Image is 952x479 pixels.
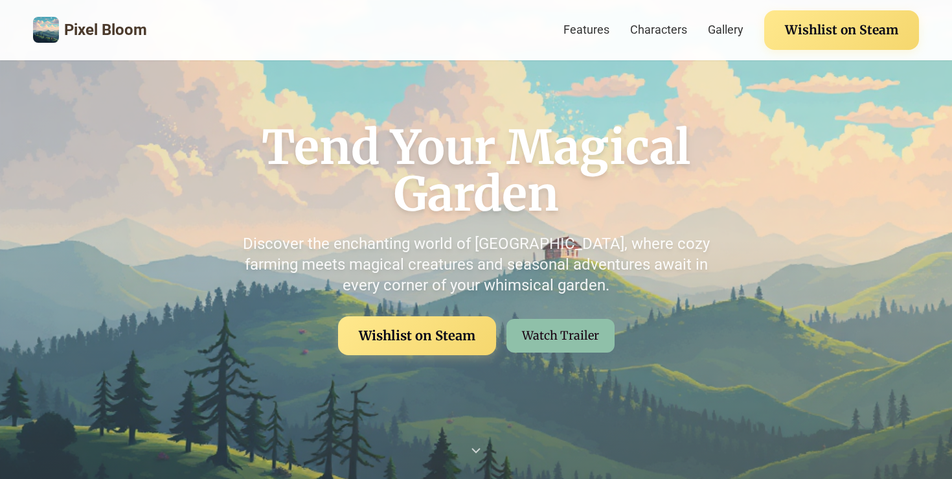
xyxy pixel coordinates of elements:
a: Watch Trailer [506,319,615,353]
span: Pixel Bloom [64,19,147,40]
a: Wishlist on Steam [764,10,919,50]
a: Wishlist on Steam [338,316,496,355]
p: Discover the enchanting world of [GEOGRAPHIC_DATA], where cozy farming meets magical creatures an... [227,233,725,296]
a: Pixel Bloom [33,17,147,43]
a: Features [563,21,609,39]
h1: Tend Your Magical Garden [186,124,766,218]
a: Characters [630,21,687,39]
a: Gallery [708,21,743,39]
img: Pixel Bloom Logo [33,17,59,43]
